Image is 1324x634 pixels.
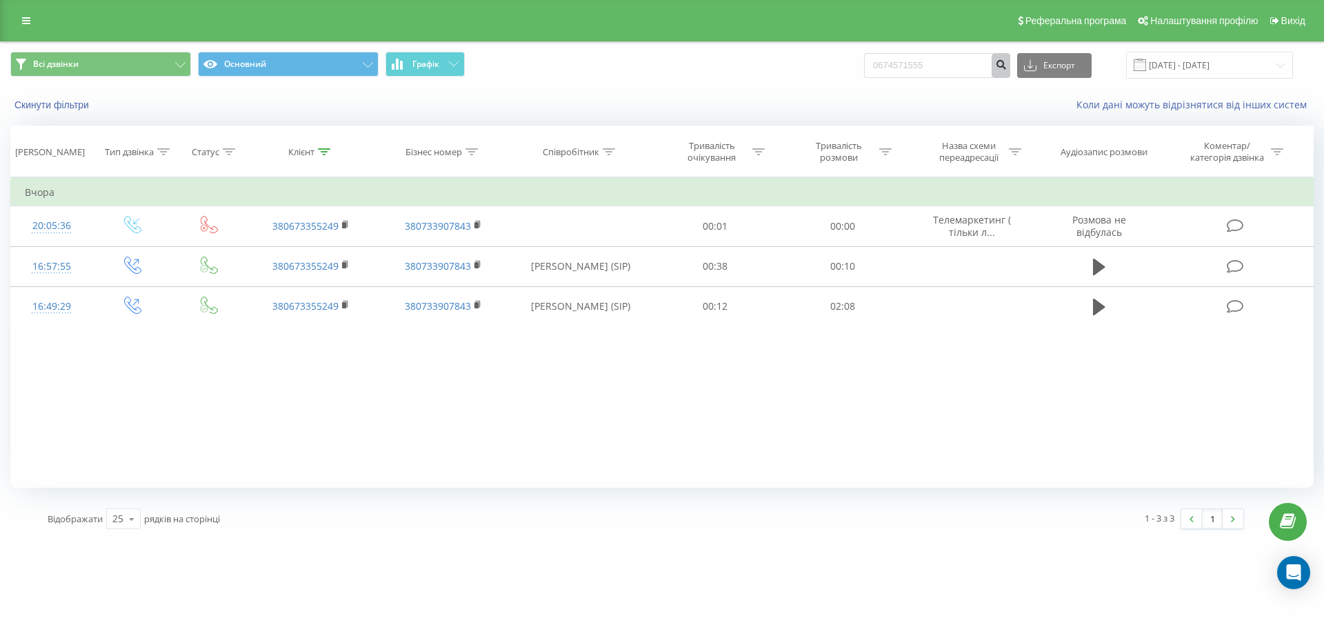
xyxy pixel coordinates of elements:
[1145,511,1174,525] div: 1 - 3 з 3
[288,146,314,158] div: Клієнт
[11,179,1314,206] td: Вчора
[652,246,779,286] td: 00:38
[543,146,599,158] div: Співробітник
[405,299,471,313] a: 380733907843
[10,52,191,77] button: Всі дзвінки
[779,286,905,326] td: 02:08
[10,99,96,111] button: Скинути фільтри
[25,212,79,239] div: 20:05:36
[509,246,652,286] td: [PERSON_NAME] (SIP)
[25,293,79,320] div: 16:49:29
[1277,556,1310,589] div: Open Intercom Messenger
[412,59,439,69] span: Графік
[405,219,471,232] a: 380733907843
[864,53,1010,78] input: Пошук за номером
[25,253,79,280] div: 16:57:55
[48,513,103,525] span: Відображати
[932,140,1005,164] div: Назва схеми переадресації
[1202,509,1223,528] a: 1
[1187,140,1267,164] div: Коментар/категорія дзвінка
[1281,15,1305,26] span: Вихід
[272,259,339,273] a: 380673355249
[675,140,749,164] div: Тривалість очікування
[652,206,779,246] td: 00:01
[1061,146,1147,158] div: Аудіозапис розмови
[1076,98,1314,111] a: Коли дані можуть відрізнятися вiд інших систем
[272,299,339,313] a: 380673355249
[272,219,339,232] a: 380673355249
[652,286,779,326] td: 00:12
[405,259,471,273] a: 380733907843
[802,140,876,164] div: Тривалість розмови
[144,513,220,525] span: рядків на сторінці
[112,512,123,526] div: 25
[509,286,652,326] td: [PERSON_NAME] (SIP)
[105,146,154,158] div: Тип дзвінка
[1150,15,1258,26] span: Налаштування профілю
[15,146,85,158] div: [PERSON_NAME]
[405,146,462,158] div: Бізнес номер
[933,213,1011,239] span: Телемаркетинг ( тільки л...
[33,59,79,70] span: Всі дзвінки
[1025,15,1127,26] span: Реферальна програма
[1072,213,1126,239] span: Розмова не відбулась
[1017,53,1092,78] button: Експорт
[192,146,219,158] div: Статус
[779,206,905,246] td: 00:00
[385,52,465,77] button: Графік
[779,246,905,286] td: 00:10
[198,52,379,77] button: Основний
